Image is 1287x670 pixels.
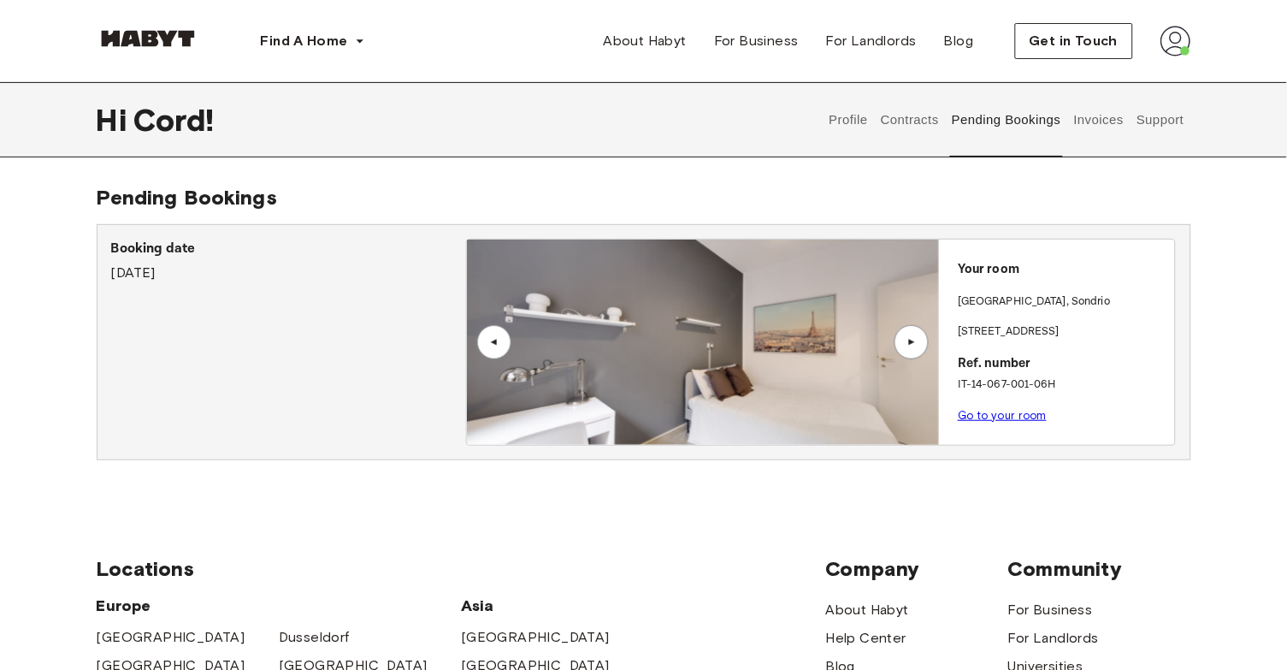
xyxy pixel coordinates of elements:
div: ▲ [486,337,503,347]
p: Booking date [111,239,466,259]
div: ▲ [903,337,920,347]
span: Get in Touch [1030,31,1119,51]
p: Ref. number [958,354,1168,374]
a: [GEOGRAPHIC_DATA] [461,627,610,648]
button: Pending Bookings [950,82,1064,157]
div: [DATE] [111,239,466,283]
a: For Landlords [812,24,930,58]
p: Your room [958,260,1168,280]
span: Locations [97,556,826,582]
button: Profile [827,82,871,157]
a: [GEOGRAPHIC_DATA] [97,627,245,648]
a: For Business [1008,600,1093,620]
span: For Landlords [826,31,917,51]
span: Company [826,556,1008,582]
span: Cord ! [133,102,215,138]
a: Dusseldorf [279,627,350,648]
p: IT-14-067-001-06H [958,377,1168,394]
a: For Landlords [1008,628,1099,649]
img: Habyt [97,30,199,47]
a: For Business [700,24,812,58]
button: Find A Home [247,24,379,58]
span: Blog [944,31,974,51]
a: About Habyt [826,600,909,620]
button: Invoices [1072,82,1125,157]
div: user profile tabs [823,82,1190,157]
button: Contracts [879,82,942,157]
span: About Habyt [604,31,687,51]
span: For Business [714,31,799,51]
a: About Habyt [590,24,700,58]
span: Community [1008,556,1190,582]
p: [STREET_ADDRESS] [958,323,1168,341]
p: [GEOGRAPHIC_DATA] , Sondrio [958,293,1110,311]
span: Asia [461,596,643,616]
span: Find A Home [261,31,348,51]
img: Image of the room [467,240,939,445]
span: Hi [97,102,133,138]
a: Help Center [826,628,906,649]
button: Get in Touch [1015,23,1133,59]
span: Pending Bookings [97,185,277,210]
img: avatar [1160,26,1191,56]
a: Go to your room [958,409,1047,422]
a: Blog [930,24,988,58]
button: Support [1135,82,1187,157]
span: Europe [97,596,462,616]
